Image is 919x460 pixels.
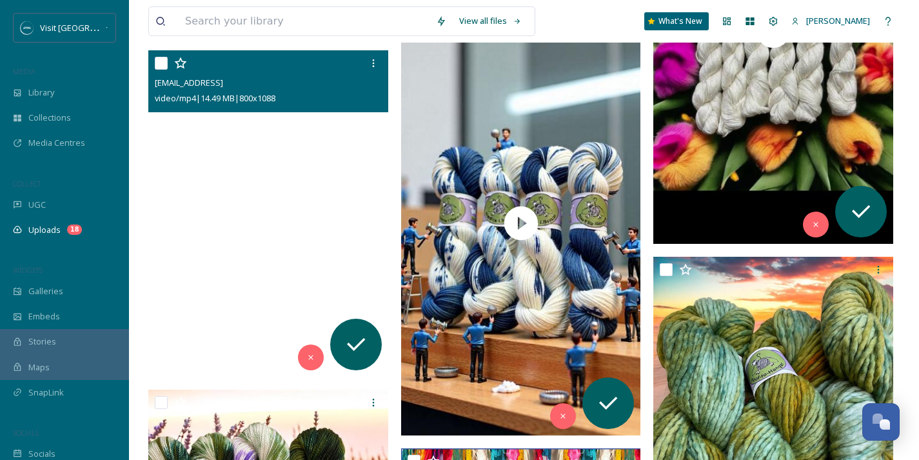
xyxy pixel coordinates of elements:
[13,265,43,275] span: WIDGETS
[13,428,39,437] span: SOCIALS
[155,77,223,88] span: [EMAIL_ADDRESS]
[453,8,528,34] a: View all files
[67,225,82,235] div: 18
[862,403,900,441] button: Open Chat
[21,21,34,34] img: SM%20Social%20Profile.png
[28,112,71,124] span: Collections
[28,224,61,236] span: Uploads
[28,448,55,460] span: Socials
[148,50,388,377] video: ext_1746113384.260381_sandpiper4217@gmail.com-92cf89e6-b00e-4a97-9f26-cda73720a0ae.MP4
[28,199,46,211] span: UGC
[155,92,275,104] span: video/mp4 | 14.49 MB | 800 x 1088
[28,361,50,374] span: Maps
[806,15,870,26] span: [PERSON_NAME]
[40,21,184,34] span: Visit [GEOGRAPHIC_DATA][US_STATE]
[13,66,35,76] span: MEDIA
[785,8,876,34] a: [PERSON_NAME]
[179,7,430,35] input: Search your library
[401,10,641,435] img: thumbnail
[28,335,56,348] span: Stories
[28,86,54,99] span: Library
[28,386,64,399] span: SnapLink
[28,310,60,323] span: Embeds
[28,285,63,297] span: Galleries
[644,12,709,30] a: What's New
[13,179,41,188] span: COLLECT
[28,137,85,149] span: Media Centres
